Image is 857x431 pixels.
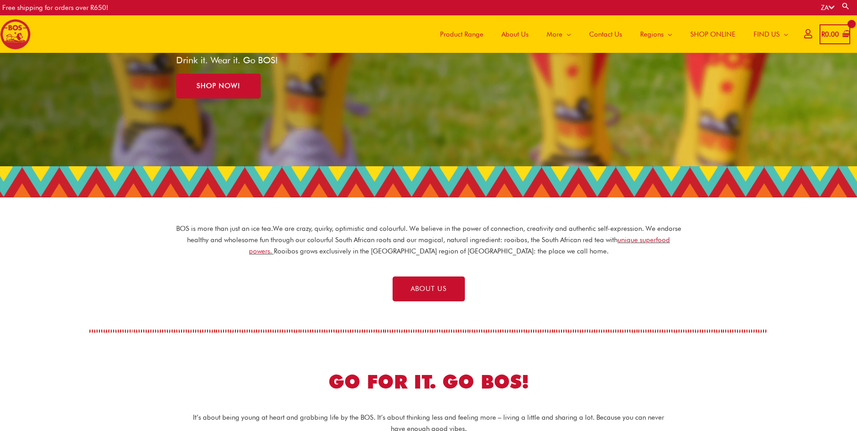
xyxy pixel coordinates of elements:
[820,24,850,45] a: View Shopping Cart, empty
[431,15,492,53] a: Product Range
[440,21,483,48] span: Product Range
[176,56,385,65] p: Drink it. Wear it. Go BOS!
[197,83,240,89] span: SHOP NOW!
[393,276,465,301] a: ABOUT US
[841,2,850,10] a: Search button
[631,15,681,53] a: Regions
[821,30,839,38] bdi: 0.00
[640,21,664,48] span: Regions
[424,15,797,53] nav: Site Navigation
[538,15,580,53] a: More
[681,15,745,53] a: SHOP ONLINE
[176,223,682,257] p: BOS is more than just an ice tea. We are crazy, quirky, optimistic and colourful. We believe in t...
[589,21,622,48] span: Contact Us
[176,74,261,98] a: SHOP NOW!
[690,21,735,48] span: SHOP ONLINE
[547,21,562,48] span: More
[754,21,780,48] span: FIND US
[230,370,628,394] h2: GO FOR IT. GO BOS!
[501,21,529,48] span: About Us
[821,4,834,12] a: ZA
[411,286,447,292] span: ABOUT US
[821,30,825,38] span: R
[492,15,538,53] a: About Us
[580,15,631,53] a: Contact Us
[249,236,670,255] a: unique superfood powers.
